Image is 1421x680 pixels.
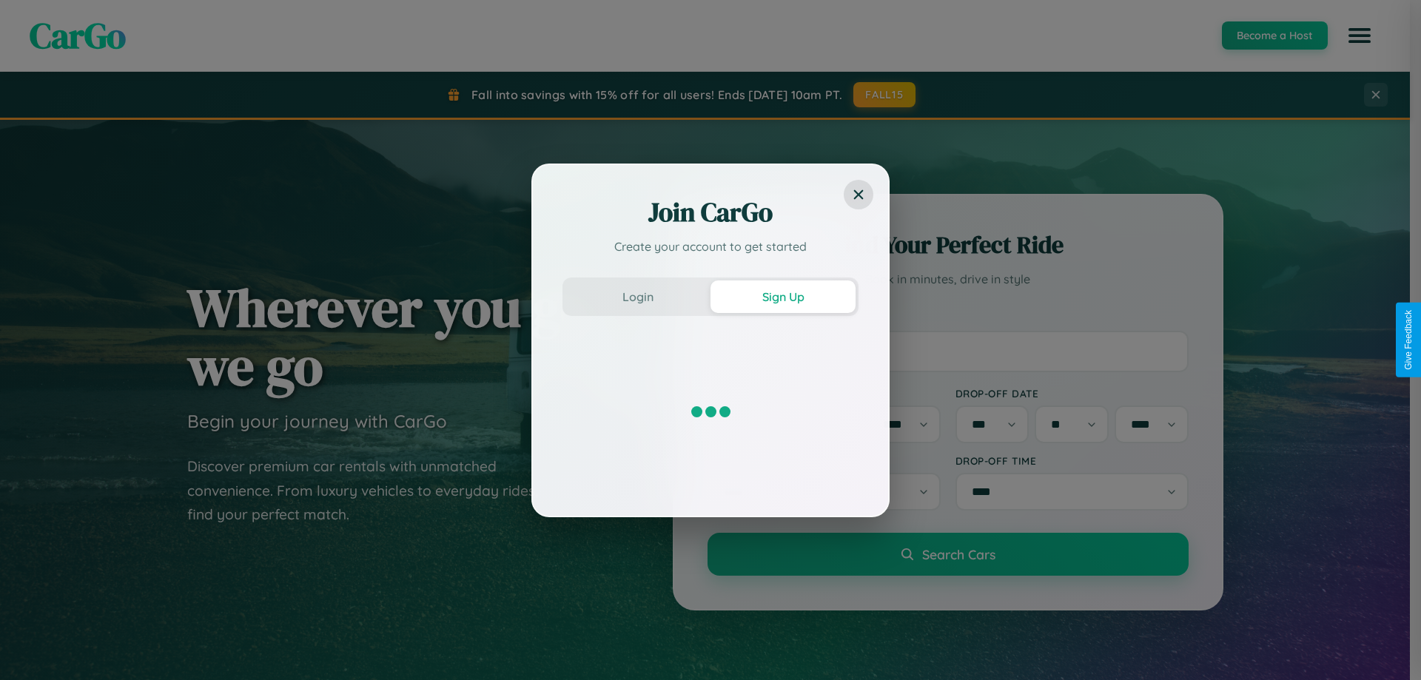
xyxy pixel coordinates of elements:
button: Sign Up [710,280,856,313]
h2: Join CarGo [562,195,859,230]
div: Give Feedback [1403,310,1414,370]
iframe: Intercom live chat [15,630,50,665]
button: Login [565,280,710,313]
p: Create your account to get started [562,238,859,255]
